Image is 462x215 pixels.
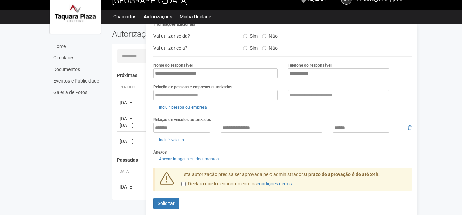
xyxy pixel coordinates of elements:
[120,99,145,106] div: [DATE]
[144,12,172,21] a: Autorizações
[243,34,247,38] input: Sim
[112,29,257,39] h2: Autorizações
[181,181,292,187] label: Declaro que li e concordo com os
[408,125,412,130] i: Remover
[120,122,145,129] div: [DATE]
[288,62,332,68] label: Telefone do responsável
[117,158,407,163] h4: Passadas
[153,149,167,155] label: Anexos
[153,84,232,90] label: Relação de pessoas e empresas autorizadas
[153,155,221,163] a: Anexar imagens ou documentos
[120,183,145,190] div: [DATE]
[153,136,186,144] a: Incluir veículo
[257,181,292,186] a: condições gerais
[158,201,175,206] span: Solicitar
[153,21,195,28] label: Informações adicionais
[153,62,193,68] label: Nome do responsável
[120,115,145,122] div: [DATE]
[117,73,407,78] h4: Próximas
[52,87,102,98] a: Galeria de Fotos
[117,166,147,177] th: Data
[52,52,102,64] a: Circulares
[243,43,258,51] label: Sim
[243,31,258,39] label: Sim
[148,31,238,41] div: Vai utilizar solda?
[113,12,136,21] a: Chamados
[262,31,278,39] label: Não
[52,75,102,87] a: Eventos e Publicidade
[52,64,102,75] a: Documentos
[120,138,145,145] div: [DATE]
[52,41,102,52] a: Home
[148,43,238,53] div: Vai utilizar cola?
[243,46,247,50] input: Sim
[176,171,412,191] div: Esta autorização precisa ser aprovada pelo administrador.
[181,182,186,186] input: Declaro que li e concordo com oscondições gerais
[153,104,209,111] a: Incluir pessoa ou empresa
[262,43,278,51] label: Não
[180,12,211,21] a: Minha Unidade
[153,117,211,123] label: Relação de veículos autorizados
[117,82,147,93] th: Período
[153,198,179,209] button: Solicitar
[262,34,266,38] input: Não
[262,46,266,50] input: Não
[304,172,380,177] strong: O prazo de aprovação é de até 24h.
